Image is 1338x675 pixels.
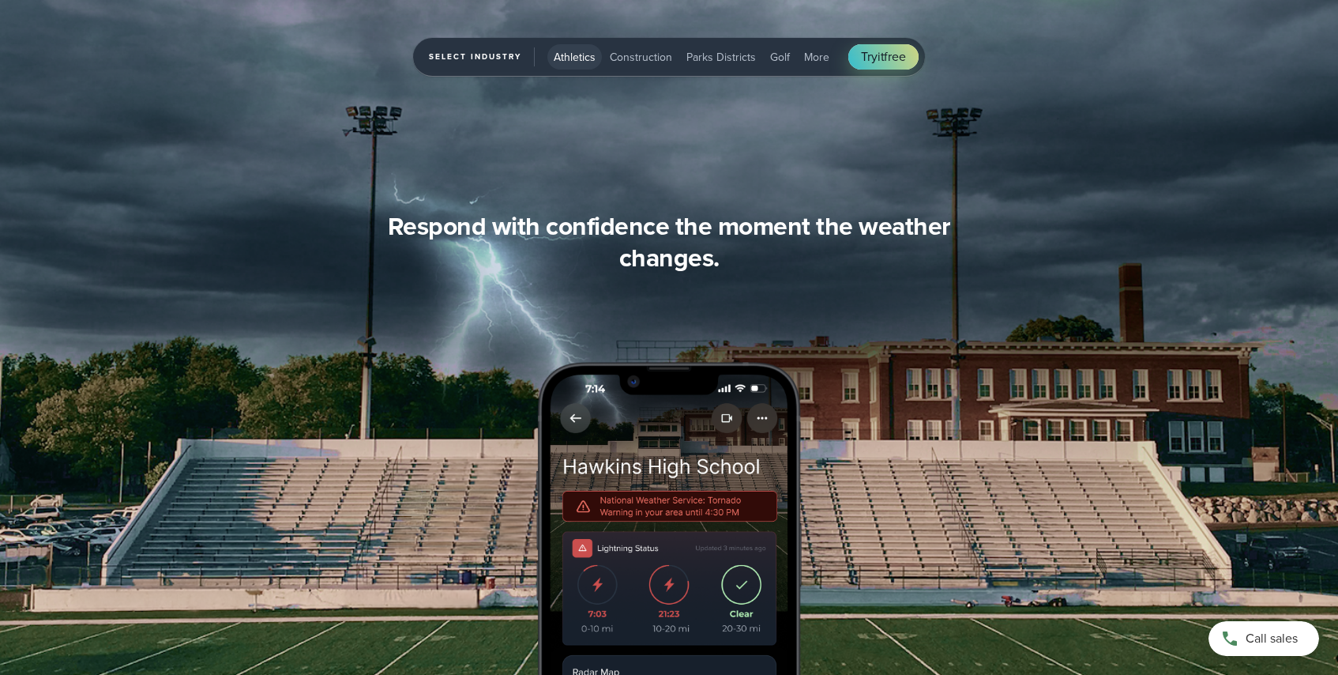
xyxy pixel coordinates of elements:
[680,44,762,70] button: Parks Districts
[603,44,678,70] button: Construction
[804,49,829,66] span: More
[366,210,972,273] h3: Respond with confidence the moment the weather changes.
[764,44,796,70] button: Golf
[547,44,602,70] button: Athletics
[554,49,596,66] span: Athletics
[1208,621,1319,656] a: Call sales
[610,49,672,66] span: Construction
[861,47,905,66] span: Try free
[848,44,918,70] a: Tryitfree
[878,47,885,66] span: it
[798,44,836,70] button: More
[686,49,756,66] span: Parks Districts
[770,49,790,66] span: Golf
[1246,629,1298,648] span: Call sales
[429,47,535,66] span: Select Industry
